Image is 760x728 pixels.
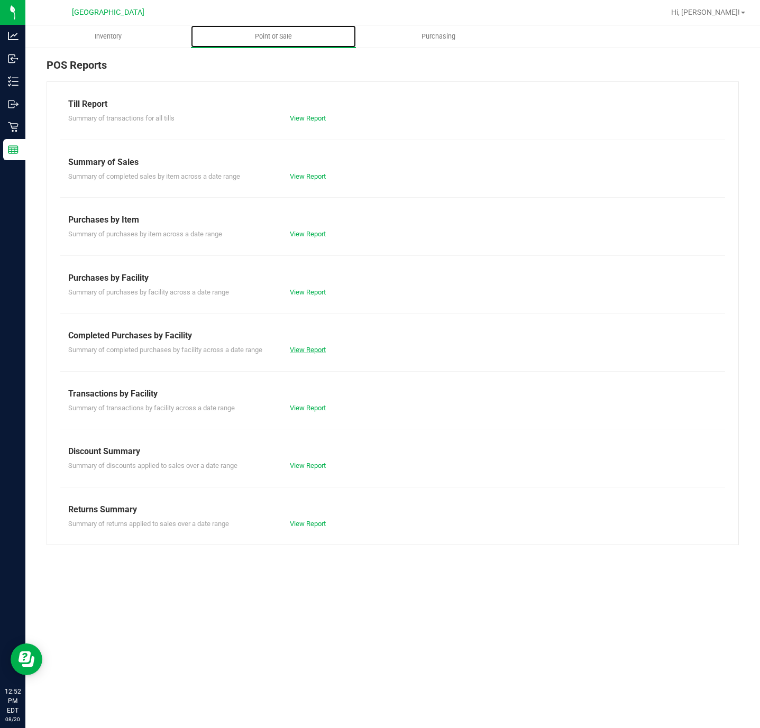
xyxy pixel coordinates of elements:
span: Hi, [PERSON_NAME]! [671,8,740,16]
a: View Report [290,346,326,354]
div: Purchases by Item [68,214,717,226]
div: Transactions by Facility [68,388,717,400]
a: View Report [290,288,326,296]
span: Summary of discounts applied to sales over a date range [68,462,237,469]
div: Purchases by Facility [68,272,717,284]
inline-svg: Analytics [8,31,19,41]
span: Summary of purchases by item across a date range [68,230,222,238]
inline-svg: Retail [8,122,19,132]
a: View Report [290,520,326,528]
span: Summary of returns applied to sales over a date range [68,520,229,528]
span: Summary of completed sales by item across a date range [68,172,240,180]
div: Discount Summary [68,445,717,458]
a: Point of Sale [191,25,356,48]
a: View Report [290,230,326,238]
span: Point of Sale [241,32,306,41]
span: [GEOGRAPHIC_DATA] [72,8,144,17]
span: Inventory [80,32,136,41]
inline-svg: Inbound [8,53,19,64]
a: Purchasing [356,25,521,48]
inline-svg: Reports [8,144,19,155]
p: 08/20 [5,715,21,723]
span: Summary of transactions for all tills [68,114,175,122]
div: POS Reports [47,57,739,81]
a: View Report [290,404,326,412]
div: Returns Summary [68,503,717,516]
a: View Report [290,462,326,469]
span: Purchasing [407,32,470,41]
div: Completed Purchases by Facility [68,329,717,342]
inline-svg: Outbound [8,99,19,109]
div: Summary of Sales [68,156,717,169]
span: Summary of transactions by facility across a date range [68,404,235,412]
a: View Report [290,114,326,122]
span: Summary of purchases by facility across a date range [68,288,229,296]
a: Inventory [25,25,191,48]
inline-svg: Inventory [8,76,19,87]
div: Till Report [68,98,717,110]
span: Summary of completed purchases by facility across a date range [68,346,262,354]
iframe: Resource center [11,643,42,675]
p: 12:52 PM EDT [5,687,21,715]
a: View Report [290,172,326,180]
